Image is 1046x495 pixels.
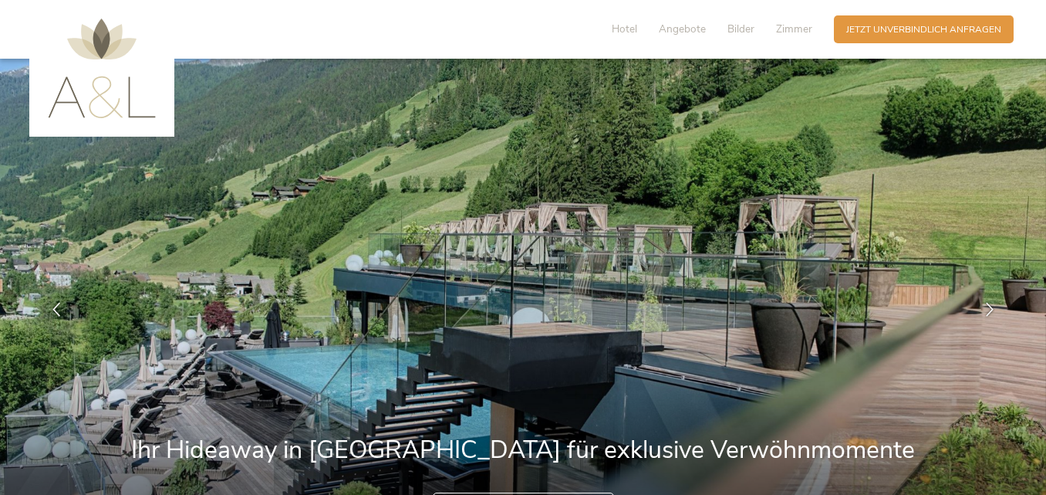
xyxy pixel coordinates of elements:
span: Hotel [612,22,637,36]
img: AMONTI & LUNARIS Wellnessresort [48,19,156,118]
span: Bilder [727,22,754,36]
span: Jetzt unverbindlich anfragen [846,23,1001,36]
span: Angebote [659,22,706,36]
span: Zimmer [776,22,812,36]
